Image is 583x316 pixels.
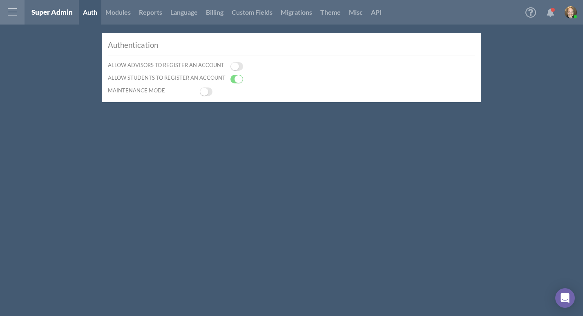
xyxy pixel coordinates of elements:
img: image [565,6,577,18]
label: Allow Advisors to register an account [108,62,230,71]
a: Super Admin [31,8,73,16]
span: ON [235,75,243,83]
div: Open Intercom Messenger [555,288,575,308]
span: OFF [231,63,239,70]
span: OFF [200,88,208,96]
span: Authentication [108,40,158,49]
label: Maintenance Mode [108,87,200,96]
label: Allow Students to register an account [108,75,230,83]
